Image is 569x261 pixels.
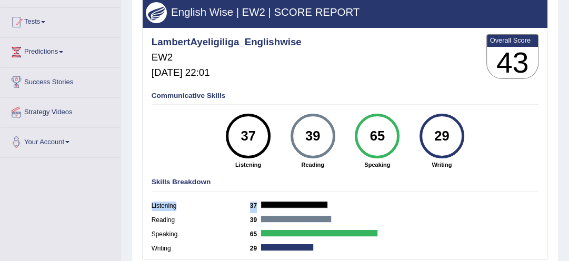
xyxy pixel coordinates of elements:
b: 65 [250,230,262,238]
b: 29 [250,245,262,252]
a: Success Stories [1,67,121,94]
strong: Listening [221,160,276,169]
div: 37 [232,117,264,155]
strong: Speaking [350,160,405,169]
b: 39 [250,216,262,224]
strong: Reading [285,160,341,169]
h3: 43 [487,47,538,79]
img: wings.png [146,2,167,23]
h4: Skills Breakdown [152,178,539,186]
a: Tests [1,7,121,34]
b: 37 [250,202,262,209]
div: 65 [361,117,394,155]
b: Overall Score [490,36,535,44]
label: Speaking [152,230,250,239]
strong: Writing [414,160,470,169]
div: 29 [425,117,458,155]
label: Reading [152,216,250,225]
label: Listening [152,202,250,211]
div: 39 [296,117,329,155]
h4: Communicative Skills [152,92,539,100]
h5: EW2 [152,52,302,63]
h3: English Wise | EW2 | SCORE REPORT [146,6,544,18]
h4: LambertAyeligiliga_Englishwise [152,37,302,48]
h5: [DATE] 22:01 [152,67,302,78]
a: Strategy Videos [1,97,121,124]
a: Predictions [1,37,121,64]
a: Your Account [1,127,121,154]
label: Writing [152,244,250,254]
